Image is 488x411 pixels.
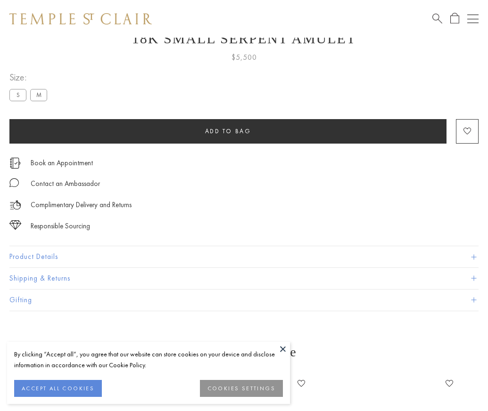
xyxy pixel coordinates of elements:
[9,178,19,187] img: MessageIcon-01_2.svg
[9,220,21,230] img: icon_sourcing.svg
[450,13,459,24] a: Open Shopping Bag
[14,380,102,397] button: ACCEPT ALL COOKIES
[9,89,26,101] label: S
[9,290,479,311] button: Gifting
[31,220,90,232] div: Responsible Sourcing
[9,268,479,289] button: Shipping & Returns
[30,89,47,101] label: M
[9,13,152,24] img: Temple St. Clair
[200,380,283,397] button: COOKIES SETTINGS
[9,119,447,144] button: Add to bag
[232,51,257,64] span: $5,500
[31,178,100,190] div: Contact an Ambassador
[9,199,21,211] img: icon_delivery.svg
[9,246,479,267] button: Product Details
[9,158,21,169] img: icon_appointment.svg
[205,127,251,135] span: Add to bag
[9,70,51,85] span: Size:
[432,13,442,24] a: Search
[467,13,479,24] button: Open navigation
[31,199,132,211] p: Complimentary Delivery and Returns
[14,349,283,371] div: By clicking “Accept all”, you agree that our website can store cookies on your device and disclos...
[31,158,93,168] a: Book an Appointment
[9,31,479,47] h1: 18K Small Serpent Amulet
